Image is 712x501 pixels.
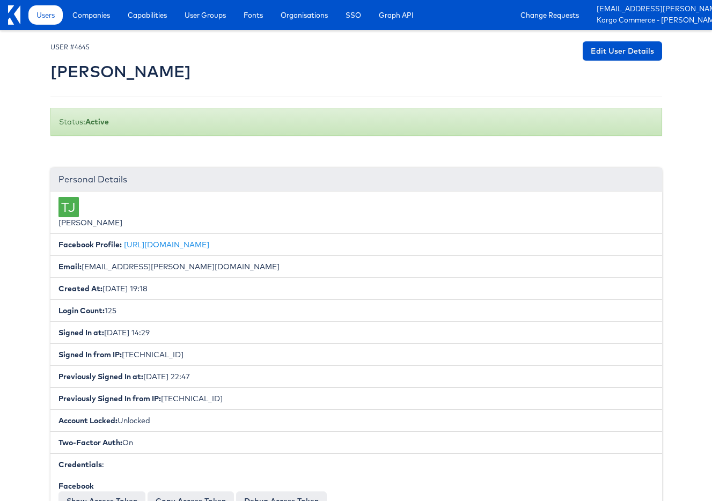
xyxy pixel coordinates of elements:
li: 125 [50,299,662,322]
li: Unlocked [50,409,662,432]
b: Active [85,117,109,127]
b: Previously Signed In from IP: [58,394,161,403]
a: Graph API [371,5,422,25]
b: Two-Factor Auth: [58,438,122,447]
li: [TECHNICAL_ID] [50,387,662,410]
small: USER #4645 [50,43,90,51]
b: Login Count: [58,306,105,315]
span: Organisations [281,10,328,20]
div: TJ [58,197,79,217]
b: Email: [58,262,82,271]
div: Personal Details [50,168,662,191]
b: Created At: [58,284,102,293]
a: Edit User Details [583,41,662,61]
a: User Groups [177,5,234,25]
a: Organisations [273,5,336,25]
b: Previously Signed In at: [58,372,143,381]
b: Credentials [58,460,102,469]
span: Fonts [244,10,263,20]
b: Facebook Profile: [58,240,122,249]
a: Fonts [236,5,271,25]
a: Users [28,5,63,25]
b: Account Locked: [58,416,118,425]
b: Signed In at: [58,328,104,337]
a: Kargo Commerce - [PERSON_NAME] [597,15,704,26]
span: Companies [72,10,110,20]
span: Capabilities [128,10,167,20]
li: [DATE] 22:47 [50,365,662,388]
div: Status: [50,108,662,136]
li: [DATE] 14:29 [50,321,662,344]
li: [DATE] 19:18 [50,277,662,300]
a: Companies [64,5,118,25]
li: [PERSON_NAME] [50,191,662,234]
span: SSO [346,10,361,20]
span: Graph API [379,10,414,20]
li: On [50,431,662,454]
span: User Groups [185,10,226,20]
h2: [PERSON_NAME] [50,63,191,80]
a: [EMAIL_ADDRESS][PERSON_NAME][DOMAIN_NAME] [597,4,704,15]
span: Users [36,10,55,20]
a: Capabilities [120,5,175,25]
a: SSO [337,5,369,25]
li: [EMAIL_ADDRESS][PERSON_NAME][DOMAIN_NAME] [50,255,662,278]
a: Change Requests [512,5,587,25]
li: [TECHNICAL_ID] [50,343,662,366]
a: [URL][DOMAIN_NAME] [124,240,209,249]
b: Facebook [58,481,94,491]
b: Signed In from IP: [58,350,122,359]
